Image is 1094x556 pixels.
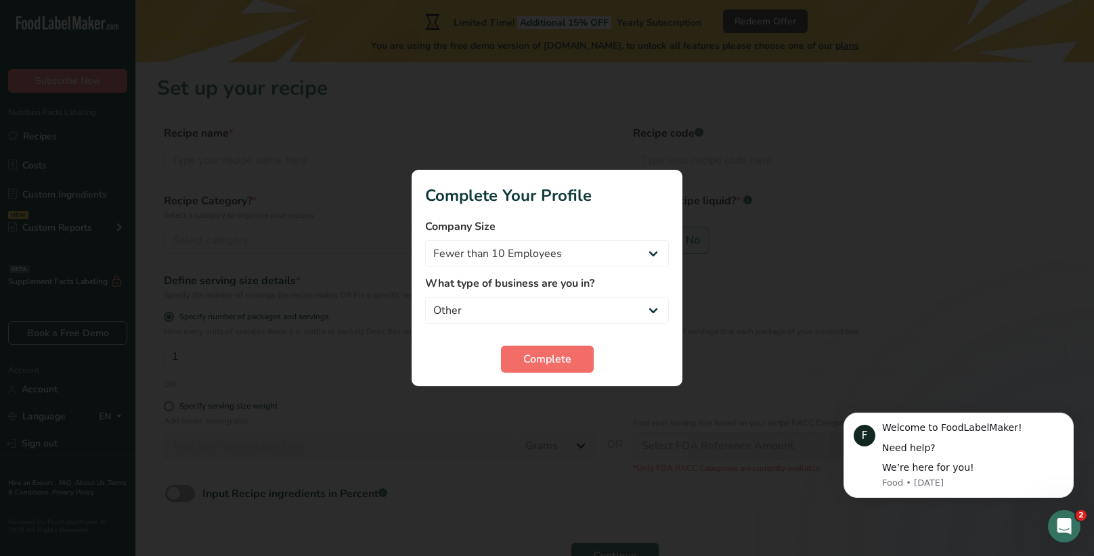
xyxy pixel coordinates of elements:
[523,351,571,367] span: Complete
[1048,510,1080,542] iframe: Intercom live chat
[823,400,1094,506] iframe: Intercom notifications message
[501,346,594,373] button: Complete
[425,183,669,208] h1: Complete Your Profile
[425,275,669,292] label: What type of business are you in?
[425,218,669,235] label: Company Size
[1076,510,1087,521] span: 2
